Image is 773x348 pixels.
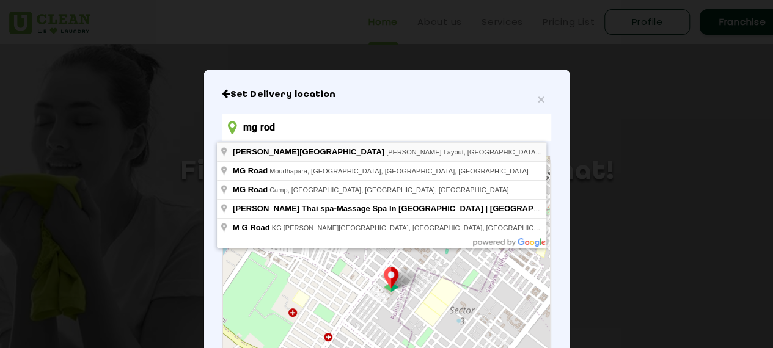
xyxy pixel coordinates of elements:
[222,114,551,141] input: Enter location
[233,147,384,156] span: [PERSON_NAME][GEOGRAPHIC_DATA]
[386,148,758,156] span: [PERSON_NAME] Layout, [GEOGRAPHIC_DATA], [GEOGRAPHIC_DATA], [GEOGRAPHIC_DATA], [GEOGRAPHIC_DATA]
[269,186,508,194] span: Camp, [GEOGRAPHIC_DATA], [GEOGRAPHIC_DATA], [GEOGRAPHIC_DATA]
[537,93,544,106] button: Close
[269,167,529,175] span: Moudhapara, [GEOGRAPHIC_DATA], [GEOGRAPHIC_DATA], [GEOGRAPHIC_DATA]
[537,92,544,106] span: ×
[222,89,551,101] h6: Close
[272,224,703,231] span: KG [PERSON_NAME][GEOGRAPHIC_DATA], [GEOGRAPHIC_DATA], [GEOGRAPHIC_DATA], [GEOGRAPHIC_DATA], [GEOG...
[233,166,268,175] span: MG Road
[233,185,268,194] span: MG Road
[233,223,270,232] span: M G Road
